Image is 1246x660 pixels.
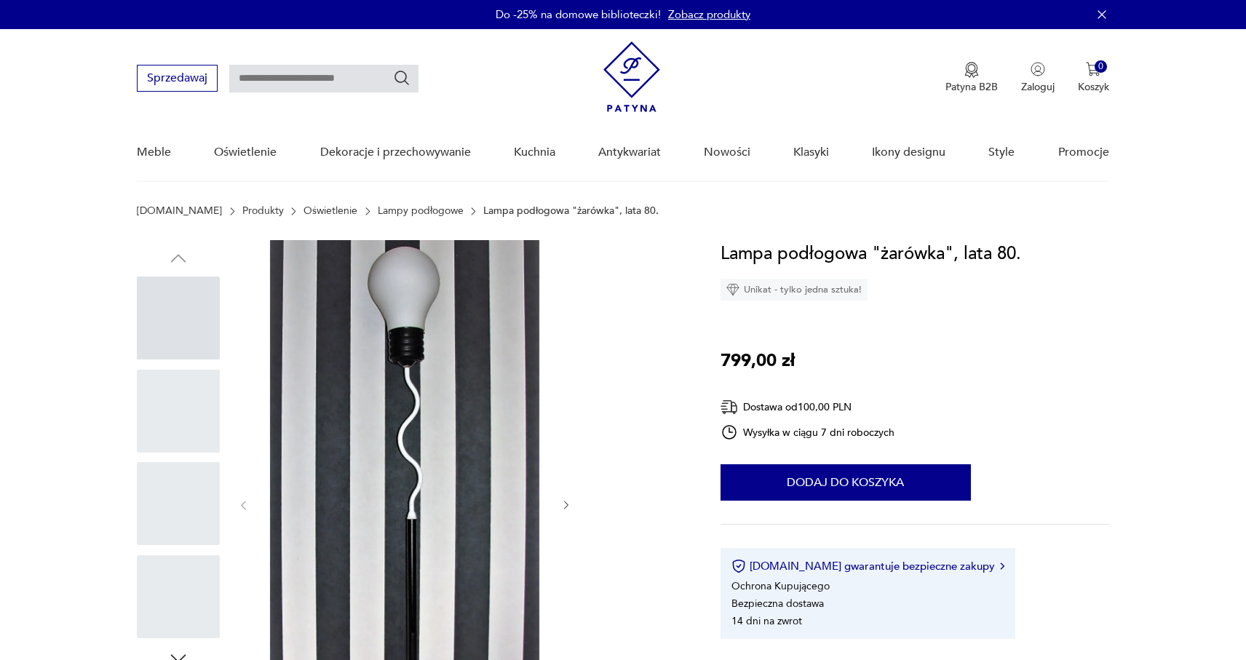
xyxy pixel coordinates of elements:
li: Ochrona Kupującego [731,579,830,593]
button: Dodaj do koszyka [721,464,971,501]
img: Ikona koszyka [1086,62,1100,76]
div: Dostawa od 100,00 PLN [721,398,895,416]
button: [DOMAIN_NAME] gwarantuje bezpieczne zakupy [731,559,1004,573]
img: Ikona certyfikatu [731,559,746,573]
a: Nowości [704,124,750,180]
a: Dekoracje i przechowywanie [320,124,471,180]
li: Bezpieczna dostawa [731,597,824,611]
a: Ikona medaluPatyna B2B [945,62,998,94]
button: Sprzedawaj [137,65,218,92]
a: Oświetlenie [303,205,357,217]
a: Produkty [242,205,284,217]
p: Lampa podłogowa "żarówka", lata 80. [483,205,659,217]
a: Antykwariat [598,124,661,180]
button: Zaloguj [1021,62,1055,94]
p: Do -25% na domowe biblioteczki! [496,7,661,22]
img: Ikonka użytkownika [1031,62,1045,76]
div: Wysyłka w ciągu 7 dni roboczych [721,424,895,441]
img: Patyna - sklep z meblami i dekoracjami vintage [603,41,660,112]
a: Klasyki [793,124,829,180]
button: Szukaj [393,69,410,87]
button: 0Koszyk [1078,62,1109,94]
p: Zaloguj [1021,80,1055,94]
div: Unikat - tylko jedna sztuka! [721,279,868,301]
li: 14 dni na zwrot [731,614,802,628]
button: Patyna B2B [945,62,998,94]
a: Kuchnia [514,124,555,180]
a: Style [988,124,1015,180]
p: Patyna B2B [945,80,998,94]
a: Lampy podłogowe [378,205,464,217]
img: Ikona diamentu [726,283,739,296]
img: Ikona medalu [964,62,979,78]
div: 0 [1095,60,1107,73]
a: [DOMAIN_NAME] [137,205,222,217]
a: Oświetlenie [214,124,277,180]
img: Ikona dostawy [721,398,738,416]
a: Meble [137,124,171,180]
p: 799,00 zł [721,347,795,375]
a: Sprzedawaj [137,74,218,84]
a: Ikony designu [872,124,945,180]
img: Ikona strzałki w prawo [1000,562,1004,570]
h1: Lampa podłogowa "żarówka", lata 80. [721,240,1021,268]
a: Promocje [1058,124,1109,180]
a: Zobacz produkty [668,7,750,22]
p: Koszyk [1078,80,1109,94]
